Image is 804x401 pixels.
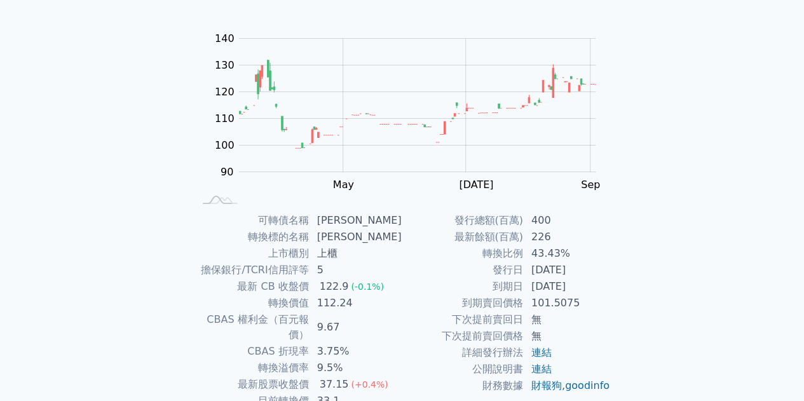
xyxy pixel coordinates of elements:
[310,360,402,376] td: 9.5%
[194,295,310,311] td: 轉換價值
[194,229,310,245] td: 轉換標的名稱
[194,376,310,393] td: 最新股票收盤價
[402,344,524,361] td: 詳細發行辦法
[351,282,384,292] span: (-0.1%)
[194,360,310,376] td: 轉換溢價率
[310,229,402,245] td: [PERSON_NAME]
[317,377,351,392] div: 37.15
[215,139,235,151] tspan: 100
[524,245,611,262] td: 43.43%
[402,328,524,344] td: 下次提前賣回價格
[221,166,233,178] tspan: 90
[310,212,402,229] td: [PERSON_NAME]
[310,343,402,360] td: 3.75%
[524,262,611,278] td: [DATE]
[524,311,611,328] td: 無
[215,32,235,44] tspan: 140
[310,262,402,278] td: 5
[531,363,552,375] a: 連結
[194,278,310,295] td: 最新 CB 收盤價
[310,245,402,262] td: 上櫃
[524,212,611,229] td: 400
[194,311,310,343] td: CBAS 權利金（百元報價）
[531,379,562,391] a: 財報狗
[215,112,235,125] tspan: 110
[459,179,493,191] tspan: [DATE]
[402,377,524,394] td: 財務數據
[402,361,524,377] td: 公開說明書
[524,295,611,311] td: 101.5075
[194,262,310,278] td: 擔保銀行/TCRI信用評等
[524,377,611,394] td: ,
[402,278,524,295] td: 到期日
[215,59,235,71] tspan: 130
[531,346,552,358] a: 連結
[194,343,310,360] td: CBAS 折現率
[402,229,524,245] td: 最新餘額(百萬)
[581,179,600,191] tspan: Sep
[215,86,235,98] tspan: 120
[333,179,354,191] tspan: May
[565,379,610,391] a: goodinfo
[310,295,402,311] td: 112.24
[402,262,524,278] td: 發行日
[317,279,351,294] div: 122.9
[194,245,310,262] td: 上市櫃別
[402,295,524,311] td: 到期賣回價格
[208,32,615,217] g: Chart
[402,212,524,229] td: 發行總額(百萬)
[524,328,611,344] td: 無
[351,379,388,390] span: (+0.4%)
[194,212,310,229] td: 可轉債名稱
[402,245,524,262] td: 轉換比例
[524,278,611,295] td: [DATE]
[310,311,402,343] td: 9.67
[402,311,524,328] td: 下次提前賣回日
[524,229,611,245] td: 226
